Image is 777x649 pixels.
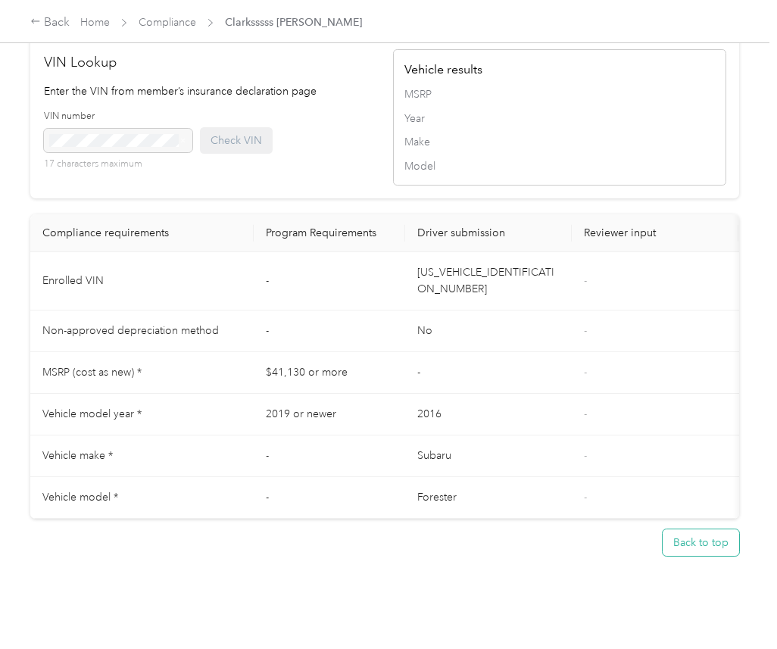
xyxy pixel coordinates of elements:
span: Year [404,111,715,126]
span: - [584,407,587,420]
td: - [254,435,405,477]
label: VIN number [44,110,192,123]
td: 2019 or newer [254,394,405,435]
a: Compliance [139,16,196,29]
p: Enter the VIN from member’s insurance declaration page [44,83,377,99]
span: Non-approved depreciation method [42,324,219,337]
span: Vehicle model year * [42,407,142,420]
td: MSRP (cost as new) * [30,352,254,394]
span: Clarksssss [PERSON_NAME] [225,14,362,30]
td: - [254,252,405,310]
span: - [584,449,587,462]
span: Vehicle make * [42,449,113,462]
th: Compliance requirements [30,214,254,252]
td: Non-approved depreciation method [30,310,254,352]
span: - [584,324,587,337]
td: [US_VEHICLE_IDENTIFICATION_NUMBER] [405,252,572,310]
a: Home [80,16,110,29]
p: 17 characters maximum [44,158,192,171]
td: - [405,352,572,394]
td: Enrolled VIN [30,252,254,310]
td: Vehicle make * [30,435,254,477]
span: - [584,274,587,287]
iframe: Everlance-gr Chat Button Frame [692,564,777,649]
td: Vehicle model year * [30,394,254,435]
div: Back [30,14,70,32]
th: Reviewer input [572,214,738,252]
span: Make [404,134,715,150]
span: - [584,491,587,504]
td: Subaru [405,435,572,477]
span: MSRP [404,86,715,102]
h4: Vehicle results [404,61,715,79]
h2: VIN Lookup [44,52,377,73]
span: MSRP (cost as new) * [42,366,142,379]
span: Model [404,158,715,174]
th: Driver submission [405,214,572,252]
td: $41,130 or more [254,352,405,394]
td: Forester [405,477,572,519]
td: Vehicle model * [30,477,254,519]
th: Program Requirements [254,214,405,252]
td: 2016 [405,394,572,435]
td: - [254,477,405,519]
button: Back to top [663,529,739,556]
span: - [584,366,587,379]
span: Enrolled VIN [42,274,104,287]
span: Vehicle model * [42,491,118,504]
td: No [405,310,572,352]
td: - [254,310,405,352]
